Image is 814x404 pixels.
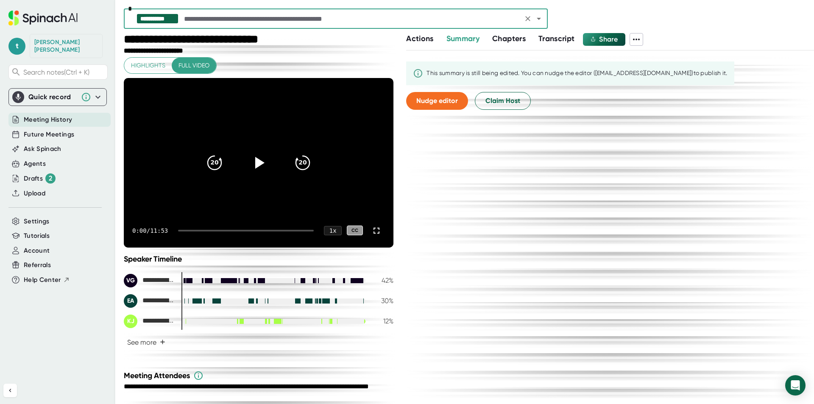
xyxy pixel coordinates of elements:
button: Nudge editor [406,92,468,110]
button: Account [24,246,50,256]
button: Highlights [124,58,172,73]
button: Actions [406,33,433,45]
button: Transcript [538,33,575,45]
button: Full video [172,58,216,73]
div: 12 % [372,317,393,325]
span: Highlights [131,60,165,71]
div: Speaker Timeline [124,254,393,264]
div: Vanna Gutierrez [124,274,175,287]
button: Settings [24,217,50,226]
span: + [160,339,165,345]
button: Ask Spinach [24,144,61,154]
button: Summary [446,33,479,45]
div: 0:00 / 11:53 [132,227,168,234]
div: Tanya Kisler [34,39,98,53]
button: Future Meetings [24,130,74,139]
button: Agents [24,159,46,169]
button: Share [583,33,625,46]
button: Meeting History [24,115,72,125]
button: Collapse sidebar [3,384,17,397]
div: KJ [124,315,137,328]
div: Quick record [12,89,103,106]
button: Referrals [24,260,51,270]
div: 2 [45,173,56,184]
div: Klein, Joanne [124,315,175,328]
button: Drafts 2 [24,173,56,184]
button: Open [533,13,545,25]
button: Chapters [492,33,526,45]
span: Claim Host [485,96,520,106]
span: t [8,38,25,55]
div: Drafts [24,173,56,184]
span: Actions [406,34,433,43]
span: Transcript [538,34,575,43]
div: Open Intercom Messenger [785,375,806,396]
div: 1 x [324,226,342,235]
span: Help Center [24,275,61,285]
button: Tutorials [24,231,50,241]
button: See more+ [124,335,169,350]
div: VG [124,274,137,287]
div: Quick record [28,93,77,101]
span: Search notes (Ctrl + K) [23,68,105,76]
div: 30 % [372,297,393,305]
div: EA [124,294,137,308]
button: Claim Host [475,92,531,110]
div: CC [347,226,363,235]
span: Full video [178,60,209,71]
div: 42 % [372,276,393,284]
button: Upload [24,189,45,198]
button: Help Center [24,275,70,285]
span: Summary [446,34,479,43]
div: This summary is still being edited. You can nudge the editor ([EMAIL_ADDRESS][DOMAIN_NAME]) to pu... [427,70,728,77]
span: Share [599,35,618,43]
div: Eldridge, Angela [124,294,175,308]
span: Chapters [492,34,526,43]
button: Clear [522,13,534,25]
span: Nudge editor [416,97,458,105]
div: Meeting Attendees [124,371,396,381]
